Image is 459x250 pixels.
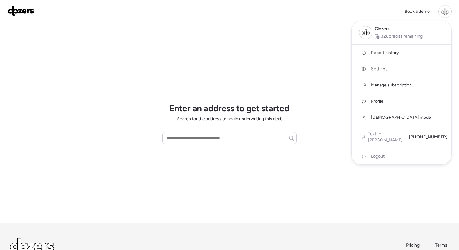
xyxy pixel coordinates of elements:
span: 328 credits remaining [381,33,423,39]
span: Logout [371,153,385,160]
span: Pricing [406,243,420,248]
span: Text to [PERSON_NAME] [368,131,404,143]
a: Settings [352,61,451,77]
span: [DEMOGRAPHIC_DATA] mode [371,114,431,121]
span: Report history [371,50,399,56]
a: Text to [PERSON_NAME] [362,131,404,143]
span: Terms [435,243,447,248]
a: Report history [352,45,451,61]
a: Profile [352,93,451,109]
a: Pricing [406,242,420,248]
a: [DEMOGRAPHIC_DATA] mode [352,109,451,126]
span: Clozers [375,26,390,32]
span: Manage subscription [371,82,412,88]
img: Logo [7,6,34,16]
span: Profile [371,98,383,104]
span: Settings [371,66,387,72]
span: [PHONE_NUMBER] [409,134,447,140]
a: Terms [435,242,449,248]
span: Book a demo [405,9,430,14]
